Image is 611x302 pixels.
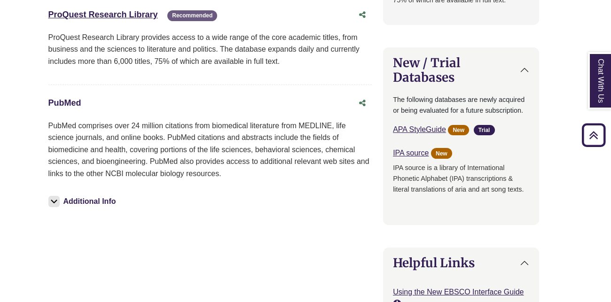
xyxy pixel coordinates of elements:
[167,10,217,21] span: Recommended
[384,248,539,278] button: Helpful Links
[48,31,372,68] p: ProQuest Research Library provides access to a wide range of the core academic titles, from busin...
[579,129,609,141] a: Back to Top
[48,120,372,180] p: PubMed comprises over 24 million citations from biomedical literature from MEDLINE, life science ...
[448,125,469,136] span: New
[353,6,372,24] button: Share this database
[393,149,429,157] a: IPA source
[393,163,529,206] p: IPA source is a library of International Phonetic Alphabet (IPA) transcriptions & literal transla...
[393,94,529,116] p: The following databases are newly acquired or being evaluated for a future subscription.
[474,125,495,136] span: Trial
[431,148,452,159] span: New
[393,288,524,296] a: Using the New EBSCO Interface Guide
[384,48,539,92] button: New / Trial Databases
[48,195,119,208] button: Additional Info
[353,94,372,112] button: Share this database
[48,10,158,19] a: ProQuest Research Library
[393,125,446,133] a: APA StyleGuide
[48,98,81,108] a: PubMed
